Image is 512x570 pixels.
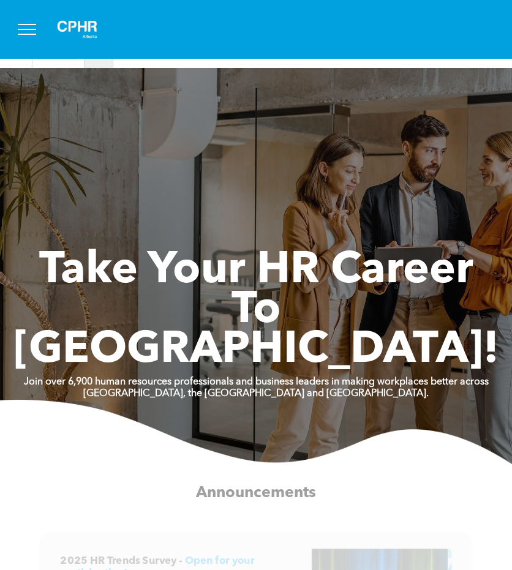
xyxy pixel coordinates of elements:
[83,389,429,399] strong: [GEOGRAPHIC_DATA], the [GEOGRAPHIC_DATA] and [GEOGRAPHIC_DATA].
[13,289,499,373] span: To [GEOGRAPHIC_DATA]!
[60,555,183,566] span: 2025 HR Trends Survey -
[11,13,43,45] button: menu
[196,485,316,500] span: Announcements
[47,10,108,49] img: A white background with a few lines on it
[24,377,489,387] strong: Join over 6,900 human resources professionals and business leaders in making workplaces better ac...
[39,249,473,293] span: Take Your HR Career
